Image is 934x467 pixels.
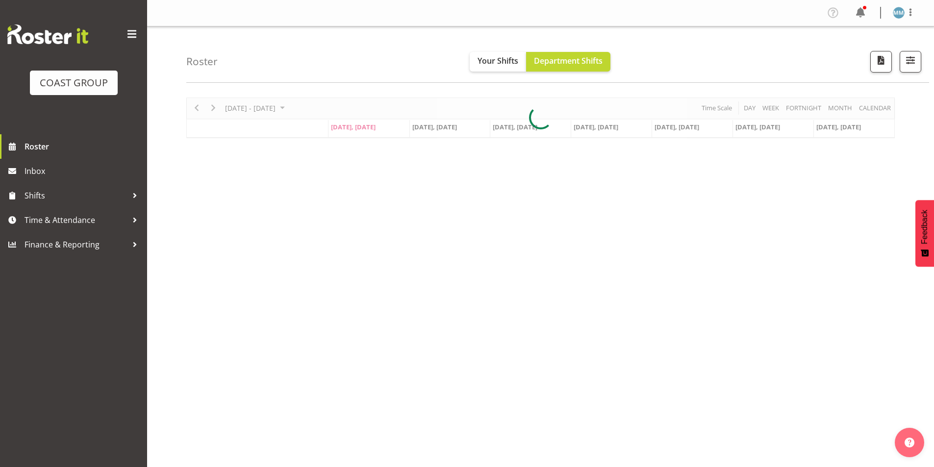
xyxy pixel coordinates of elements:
[40,75,108,90] div: COAST GROUP
[7,25,88,44] img: Rosterit website logo
[470,52,526,72] button: Your Shifts
[25,188,127,203] span: Shifts
[915,200,934,267] button: Feedback - Show survey
[25,139,142,154] span: Roster
[25,213,127,227] span: Time & Attendance
[526,52,610,72] button: Department Shifts
[870,51,892,73] button: Download a PDF of the roster according to the set date range.
[893,7,905,19] img: matthew-mcfarlane259.jpg
[900,51,921,73] button: Filter Shifts
[920,210,929,244] span: Feedback
[905,438,914,447] img: help-xxl-2.png
[25,237,127,252] span: Finance & Reporting
[186,56,218,67] h4: Roster
[534,55,603,66] span: Department Shifts
[25,164,142,178] span: Inbox
[478,55,518,66] span: Your Shifts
